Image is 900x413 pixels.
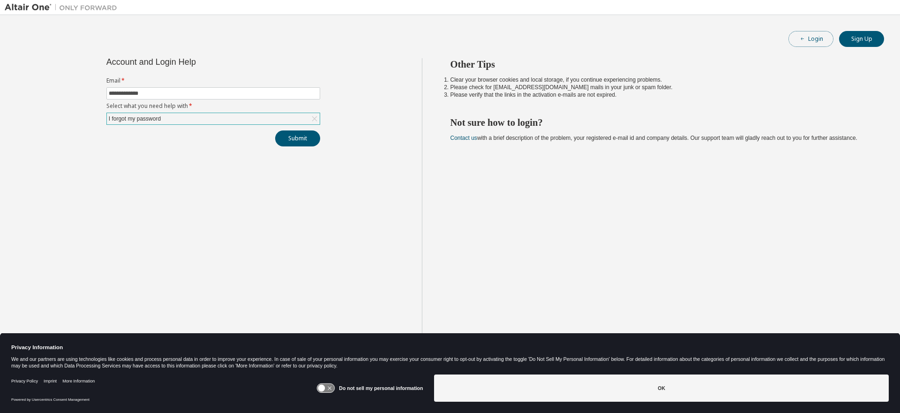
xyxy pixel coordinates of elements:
button: Submit [275,130,320,146]
div: Account and Login Help [106,58,277,66]
li: Clear your browser cookies and local storage, if you continue experiencing problems. [450,76,868,84]
h2: Not sure how to login? [450,116,868,129]
a: Contact us [450,135,477,141]
h2: Other Tips [450,58,868,70]
img: Altair One [5,3,122,12]
li: Please check for [EMAIL_ADDRESS][DOMAIN_NAME] mails in your junk or spam folder. [450,84,868,91]
label: Select what you need help with [106,102,320,110]
button: Login [788,31,833,47]
span: with a brief description of the problem, your registered e-mail id and company details. Our suppo... [450,135,857,141]
li: Please verify that the links in the activation e-mails are not expired. [450,91,868,99]
label: Email [106,77,320,84]
div: I forgot my password [107,114,162,124]
button: Sign Up [839,31,884,47]
div: I forgot my password [107,113,320,124]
